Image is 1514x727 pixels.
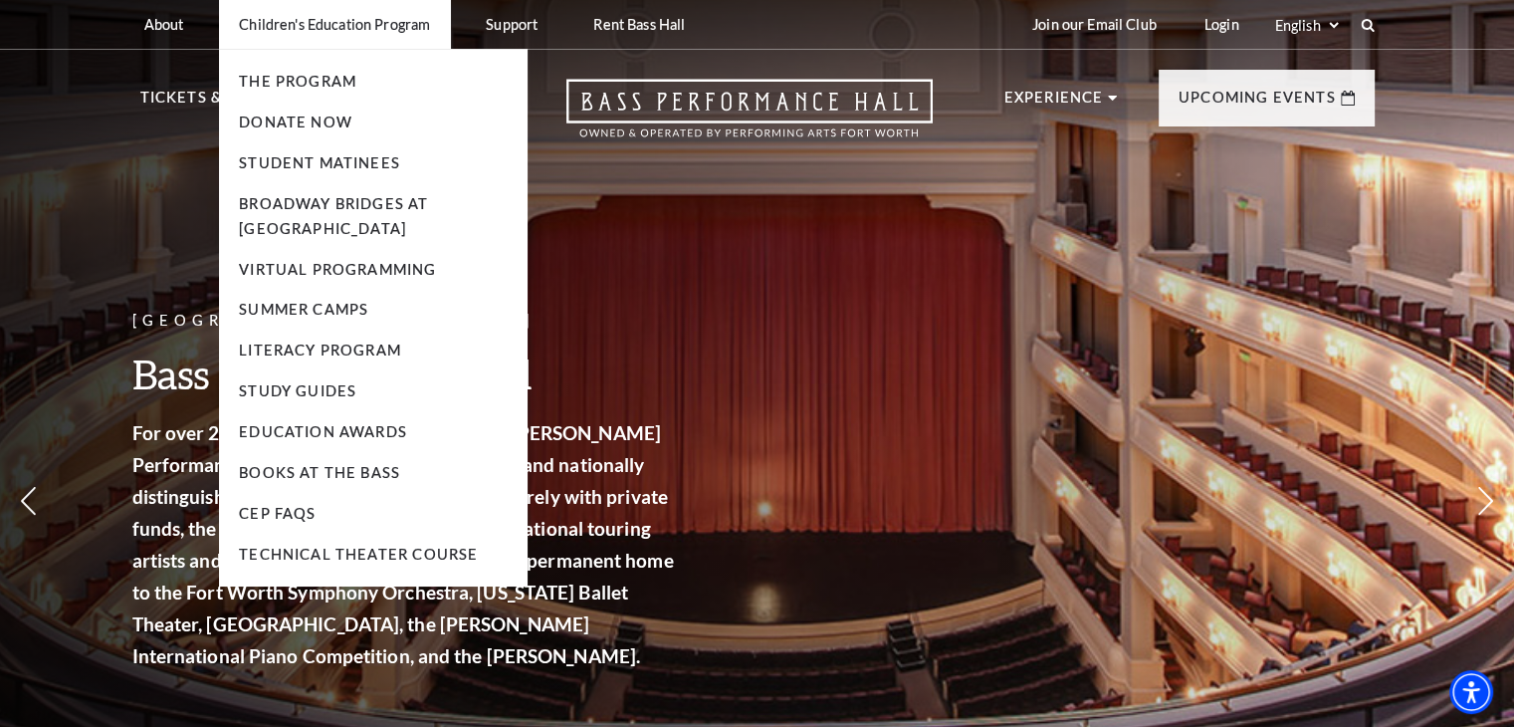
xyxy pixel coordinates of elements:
[486,16,538,33] p: Support
[1271,16,1342,35] select: Select:
[239,546,478,563] a: Technical Theater Course
[239,261,436,278] a: Virtual Programming
[495,79,1004,157] a: Open this option
[239,382,356,399] a: Study Guides
[239,73,356,90] a: The Program
[239,195,428,237] a: Broadway Bridges at [GEOGRAPHIC_DATA]
[239,505,316,522] a: CEP Faqs
[593,16,685,33] p: Rent Bass Hall
[239,16,430,33] p: Children's Education Program
[239,114,352,130] a: Donate Now
[239,301,368,318] a: Summer Camps
[132,309,680,334] p: [GEOGRAPHIC_DATA], [US_STATE]
[239,342,401,359] a: Literacy Program
[239,423,407,440] a: Education Awards
[144,16,184,33] p: About
[140,86,290,121] p: Tickets & Events
[239,154,400,171] a: Student Matinees
[1004,86,1104,121] p: Experience
[1449,670,1493,714] div: Accessibility Menu
[239,464,400,481] a: Books At The Bass
[132,349,680,399] h3: Bass Performance Hall
[132,421,674,667] strong: For over 25 years, the [PERSON_NAME] and [PERSON_NAME] Performance Hall has been a Fort Worth ico...
[1179,86,1336,121] p: Upcoming Events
